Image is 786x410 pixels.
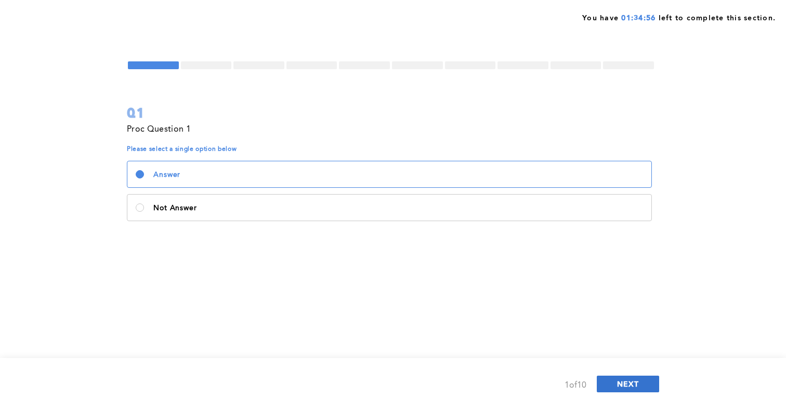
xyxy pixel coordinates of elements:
span: NEXT [617,379,639,389]
p: Not Answer [153,204,643,212]
span: 01:34:56 [621,15,656,22]
p: Proc Question 1 [127,122,191,137]
div: Q1 [127,104,655,122]
span: Please select a single option below [127,145,655,153]
button: NEXT [597,376,659,392]
span: You have left to complete this section. [582,10,776,23]
div: 1 of 10 [565,378,586,393]
p: Answer [153,171,643,179]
